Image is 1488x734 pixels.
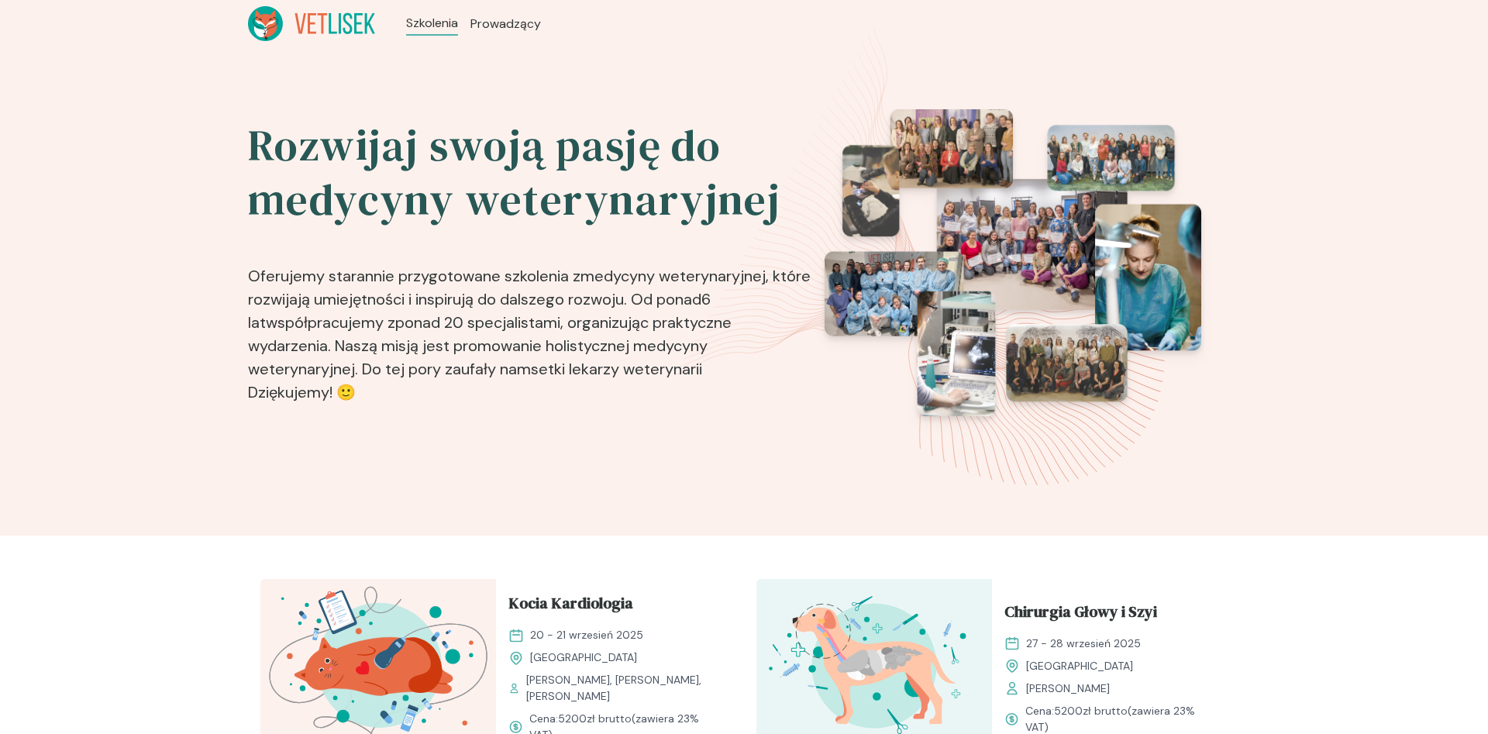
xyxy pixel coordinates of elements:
a: Prowadzący [470,15,541,33]
span: [PERSON_NAME], [PERSON_NAME], [PERSON_NAME] [526,672,719,705]
p: Oferujemy starannie przygotowane szkolenia z , które rozwijają umiejętności i inspirują do dalsze... [248,239,814,410]
span: Kocia Kardiologia [508,591,633,621]
b: ponad 20 specjalistami [395,312,560,333]
span: 5200 zł brutto [558,712,632,725]
a: Szkolenia [406,14,458,33]
b: setki lekarzy weterynarii [531,359,702,379]
span: Chirurgia Głowy i Szyi [1004,600,1157,629]
span: 27 - 28 wrzesień 2025 [1026,636,1141,652]
a: Chirurgia Głowy i Szyi [1004,600,1215,629]
img: eventsPhotosRoll2.png [825,109,1201,416]
a: Kocia Kardiologia [508,591,719,621]
h2: Rozwijaj swoją pasję do medycyny weterynaryjnej [248,119,814,227]
b: medycyny weterynaryjnej [580,266,766,286]
span: 5200 zł brutto [1054,704,1128,718]
span: [GEOGRAPHIC_DATA] [530,650,637,666]
span: [GEOGRAPHIC_DATA] [1026,658,1133,674]
span: 20 - 21 wrzesień 2025 [530,627,643,643]
span: [PERSON_NAME] [1026,681,1110,697]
